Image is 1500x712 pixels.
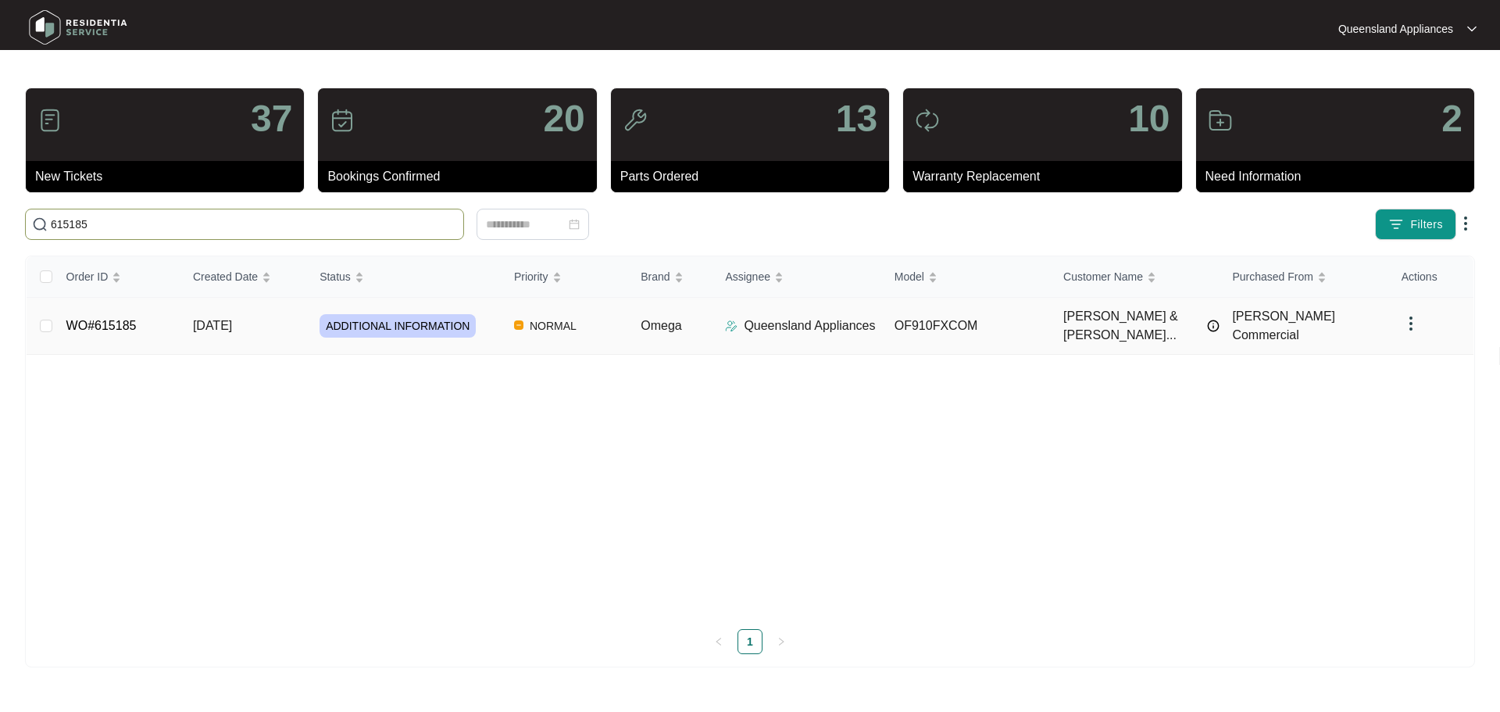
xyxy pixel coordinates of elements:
[1232,309,1335,342] span: [PERSON_NAME] Commercial
[714,637,723,646] span: left
[725,268,770,285] span: Assignee
[706,629,731,654] li: Previous Page
[915,108,940,133] img: icon
[1441,100,1462,138] p: 2
[777,637,786,646] span: right
[641,319,681,332] span: Omega
[706,629,731,654] button: left
[744,317,875,335] p: Queensland Appliances
[641,268,670,285] span: Brand
[320,268,351,285] span: Status
[895,268,924,285] span: Model
[1389,256,1473,298] th: Actions
[66,268,109,285] span: Order ID
[1063,268,1143,285] span: Customer Name
[35,167,304,186] p: New Tickets
[1205,167,1474,186] p: Need Information
[628,256,712,298] th: Brand
[1402,314,1420,333] img: dropdown arrow
[1208,108,1233,133] img: icon
[1128,100,1170,138] p: 10
[725,320,737,332] img: Assigner Icon
[1207,320,1220,332] img: Info icon
[769,629,794,654] li: Next Page
[1456,214,1475,233] img: dropdown arrow
[193,319,232,332] span: [DATE]
[1051,256,1220,298] th: Customer Name
[1388,216,1404,232] img: filter icon
[523,317,583,335] span: NORMAL
[1375,209,1456,240] button: filter iconFilters
[514,320,523,330] img: Vercel Logo
[1410,216,1443,233] span: Filters
[1232,268,1312,285] span: Purchased From
[1063,307,1199,345] span: [PERSON_NAME] & [PERSON_NAME]...
[836,100,877,138] p: 13
[330,108,355,133] img: icon
[327,167,596,186] p: Bookings Confirmed
[882,298,1051,355] td: OF910FXCOM
[1338,21,1453,37] p: Queensland Appliances
[180,256,307,298] th: Created Date
[543,100,584,138] p: 20
[51,216,457,233] input: Search by Order Id, Assignee Name, Customer Name, Brand and Model
[193,268,258,285] span: Created Date
[66,319,137,332] a: WO#615185
[37,108,62,133] img: icon
[54,256,180,298] th: Order ID
[1220,256,1388,298] th: Purchased From
[712,256,881,298] th: Assignee
[737,629,762,654] li: 1
[912,167,1181,186] p: Warranty Replacement
[1467,25,1477,33] img: dropdown arrow
[769,629,794,654] button: right
[320,314,476,338] span: ADDITIONAL INFORMATION
[23,4,133,51] img: residentia service logo
[251,100,292,138] p: 37
[32,216,48,232] img: search-icon
[307,256,502,298] th: Status
[514,268,548,285] span: Priority
[738,630,762,653] a: 1
[623,108,648,133] img: icon
[502,256,628,298] th: Priority
[620,167,889,186] p: Parts Ordered
[882,256,1051,298] th: Model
